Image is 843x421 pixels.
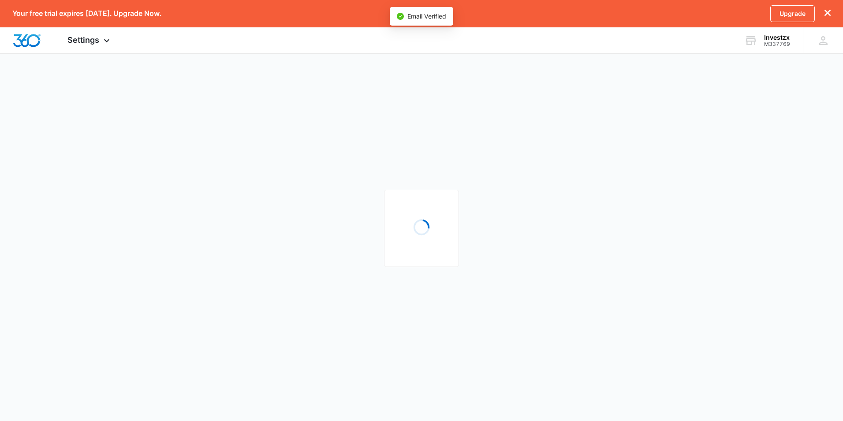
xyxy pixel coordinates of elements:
[12,9,161,18] p: Your free trial expires [DATE]. Upgrade Now.
[824,9,831,18] button: dismiss this dialog
[407,12,446,20] span: Email Verified
[67,35,99,45] span: Settings
[764,41,790,47] div: account id
[54,27,125,53] div: Settings
[770,5,815,22] a: Upgrade
[397,13,404,20] span: check-circle
[764,34,790,41] div: account name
